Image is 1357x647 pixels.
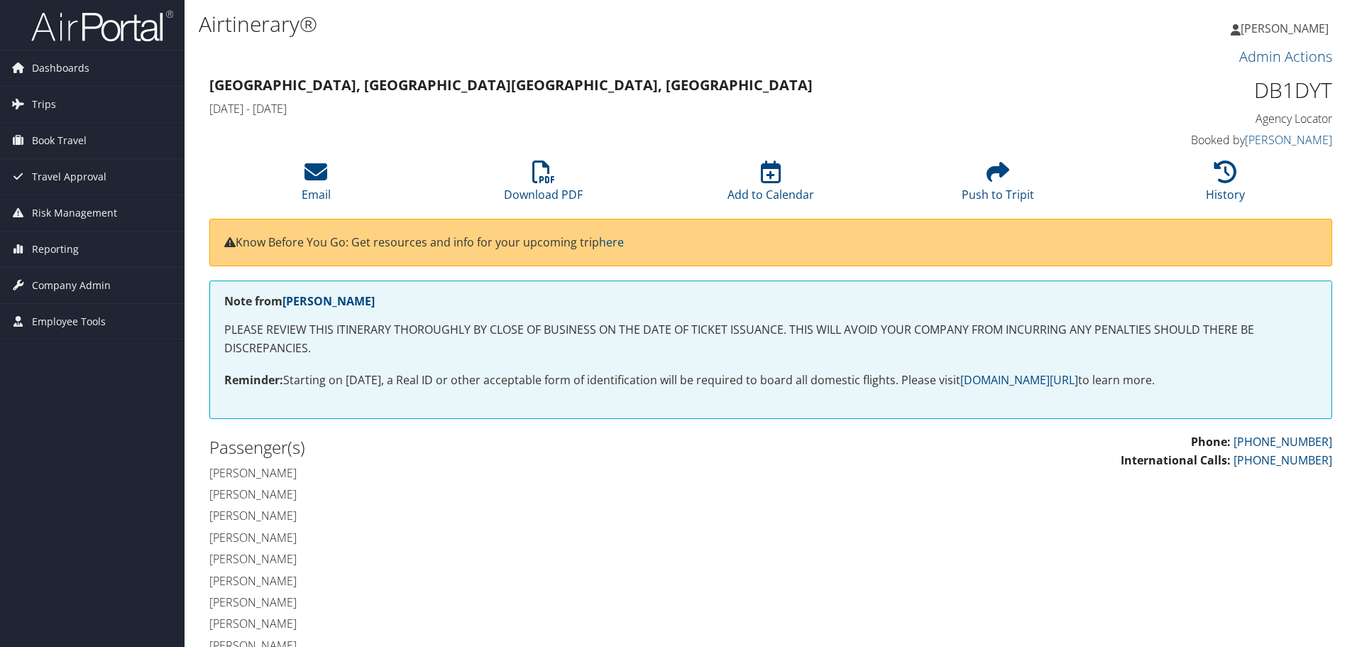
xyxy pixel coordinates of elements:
h4: [PERSON_NAME] [209,508,760,523]
h4: [DATE] - [DATE] [209,101,1046,116]
a: [PERSON_NAME] [1231,7,1343,50]
h4: [PERSON_NAME] [209,465,760,481]
a: Add to Calendar [727,168,814,202]
a: Push to Tripit [962,168,1034,202]
span: Book Travel [32,123,87,158]
h4: Agency Locator [1067,111,1332,126]
strong: Note from [224,293,375,309]
img: airportal-logo.png [31,9,173,43]
h4: Booked by [1067,132,1332,148]
a: here [599,234,624,250]
p: Starting on [DATE], a Real ID or other acceptable form of identification will be required to boar... [224,371,1317,390]
a: [DOMAIN_NAME][URL] [960,372,1078,388]
p: Know Before You Go: Get resources and info for your upcoming trip [224,234,1317,252]
span: Trips [32,87,56,122]
span: Employee Tools [32,304,106,339]
span: Dashboards [32,50,89,86]
h4: [PERSON_NAME] [209,594,760,610]
a: History [1206,168,1245,202]
p: PLEASE REVIEW THIS ITINERARY THOROUGHLY BY CLOSE OF BUSINESS ON THE DATE OF TICKET ISSUANCE. THIS... [224,321,1317,357]
span: Reporting [32,232,79,267]
h4: [PERSON_NAME] [209,551,760,567]
a: Admin Actions [1239,47,1332,66]
a: Download PDF [504,168,583,202]
strong: International Calls: [1121,452,1231,468]
span: [PERSON_NAME] [1241,21,1329,36]
a: [PERSON_NAME] [1245,132,1332,148]
span: Company Admin [32,268,111,303]
h1: Airtinerary® [199,9,962,39]
h4: [PERSON_NAME] [209,573,760,589]
a: Email [302,168,331,202]
a: [PERSON_NAME] [282,293,375,309]
a: [PHONE_NUMBER] [1234,434,1332,450]
span: Travel Approval [32,159,106,195]
h4: [PERSON_NAME] [209,486,760,502]
h2: Passenger(s) [209,435,760,460]
strong: [GEOGRAPHIC_DATA], [GEOGRAPHIC_DATA] [GEOGRAPHIC_DATA], [GEOGRAPHIC_DATA] [209,75,813,94]
h4: [PERSON_NAME] [209,616,760,631]
h4: [PERSON_NAME] [209,530,760,545]
strong: Reminder: [224,372,283,388]
h1: DB1DYT [1067,75,1332,105]
strong: Phone: [1191,434,1231,450]
a: [PHONE_NUMBER] [1234,452,1332,468]
span: Risk Management [32,195,117,231]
